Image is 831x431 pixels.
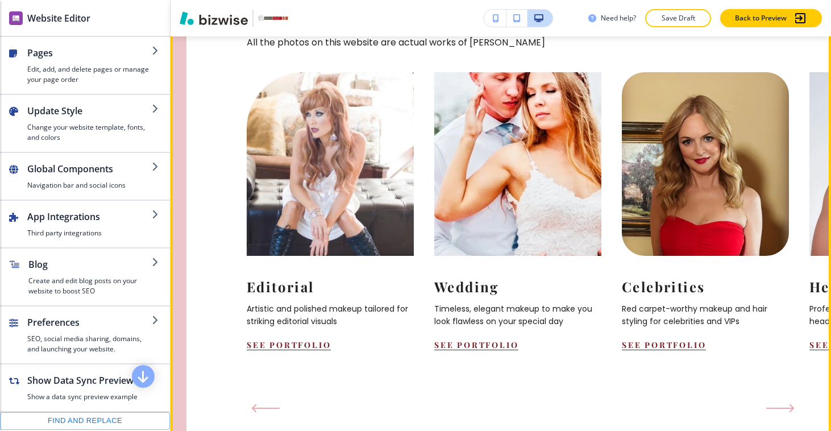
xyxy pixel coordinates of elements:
[434,339,518,350] button: See Portfolio
[27,11,90,25] h2: Website Editor
[27,64,152,85] h4: Edit, add, and delete pages or manage your page order
[247,302,414,328] p: Artistic and polished makeup tailored for striking editorial visuals
[660,13,696,23] p: Save Draft
[27,392,138,402] h4: Show a data sync preview example
[27,210,152,223] h2: App Integrations
[622,339,706,350] button: See Portfolio
[27,180,152,190] h4: Navigation bar and social icons
[622,72,789,256] img: <p>Celebrities</p>
[645,9,711,27] button: Save Draft
[762,399,799,417] button: Next Slide
[622,277,789,296] p: Celebrities
[622,302,789,328] p: Red carpet-worthy makeup and hair styling for celebrities and VIPs
[247,339,331,350] button: See Portfolio
[735,13,787,23] p: Back to Preview
[28,258,152,271] h2: Blog
[258,15,289,21] img: Your Logo
[27,122,152,143] h4: Change your website template, fonts, and colors
[27,228,152,238] h4: Third party integrations
[28,276,152,296] h4: Create and edit blog posts on your website to boost SEO
[9,11,23,25] img: editor icon
[247,399,284,417] button: Previous Slide
[434,72,601,256] img: <p>Wedding</p>
[434,277,601,296] p: Wedding
[720,9,822,27] button: Back to Preview
[27,374,138,387] h2: Show Data Sync Preview
[27,46,152,60] h2: Pages
[247,277,414,296] p: Editorial
[180,11,248,25] img: Bizwise Logo
[434,302,601,328] p: Timeless, elegant makeup to make you look flawless on your special day
[27,334,152,354] h4: SEO, social media sharing, domains, and launching your website.
[27,104,152,118] h2: Update Style
[27,316,152,329] h2: Preferences
[27,162,152,176] h2: Global Components
[601,13,636,23] h3: Need help?
[247,35,797,49] p: All the photos on this website are actual works of [PERSON_NAME]
[247,72,414,256] img: <p>Editorial</p>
